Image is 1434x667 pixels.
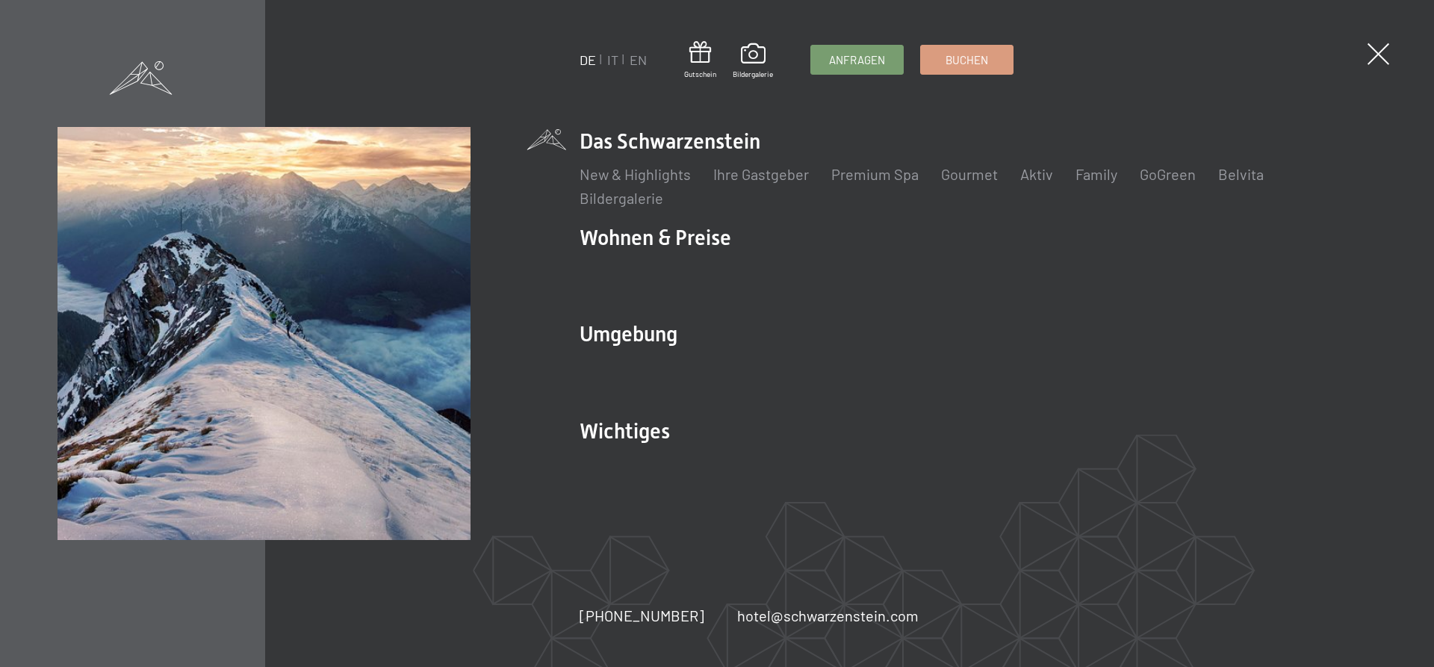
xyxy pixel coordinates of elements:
a: GoGreen [1140,165,1196,183]
a: Gutschein [684,41,716,79]
a: Belvita [1218,165,1264,183]
a: IT [607,52,618,68]
a: Family [1075,165,1117,183]
a: New & Highlights [580,165,691,183]
span: Anfragen [829,52,885,68]
a: Bildergalerie [733,43,773,79]
a: DE [580,52,596,68]
a: Gourmet [941,165,998,183]
a: Bildergalerie [580,189,663,207]
span: [PHONE_NUMBER] [580,606,704,624]
a: EN [630,52,647,68]
a: Anfragen [811,46,903,74]
a: Aktiv [1020,165,1053,183]
a: Ihre Gastgeber [713,165,809,183]
a: hotel@schwarzenstein.com [737,605,919,626]
span: Buchen [946,52,988,68]
a: Buchen [921,46,1013,74]
span: Gutschein [684,69,716,79]
a: [PHONE_NUMBER] [580,605,704,626]
a: Premium Spa [831,165,919,183]
span: Bildergalerie [733,69,773,79]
